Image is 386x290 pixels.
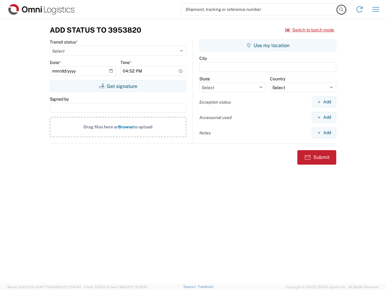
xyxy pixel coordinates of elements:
[199,39,336,51] button: Use my location
[199,99,231,105] label: Exception status
[50,26,141,34] h3: Add Status to 3953820
[199,115,232,120] label: Accessorial used
[50,96,69,102] label: Signed by
[50,60,61,65] label: Date
[312,96,336,108] button: Add
[312,127,336,138] button: Add
[50,39,78,45] label: Transit status
[285,25,334,35] button: Switch to batch mode
[7,285,81,289] span: Server: 2025.21.0-c63077040a8
[286,284,379,290] span: Copyright © [DATE]-[DATE] Agistix Inc., All Rights Reserved
[199,56,207,61] label: City
[183,285,198,288] a: Support
[118,124,133,129] span: Browse
[198,285,214,288] a: Feedback
[124,285,147,289] span: [DATE] 10:25:10
[58,285,81,289] span: [DATE] 10:41:40
[199,76,210,82] label: State
[181,4,337,15] input: Shipment, tracking or reference number
[84,285,147,289] span: Client: 2025.21.0-faee749
[199,130,211,136] label: Notes
[120,60,131,65] label: Time
[133,124,153,129] span: to upload
[50,80,186,92] button: Get signature
[297,150,336,165] button: Submit
[84,124,118,129] span: Drag files here or
[270,76,285,82] label: Country
[312,112,336,123] button: Add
